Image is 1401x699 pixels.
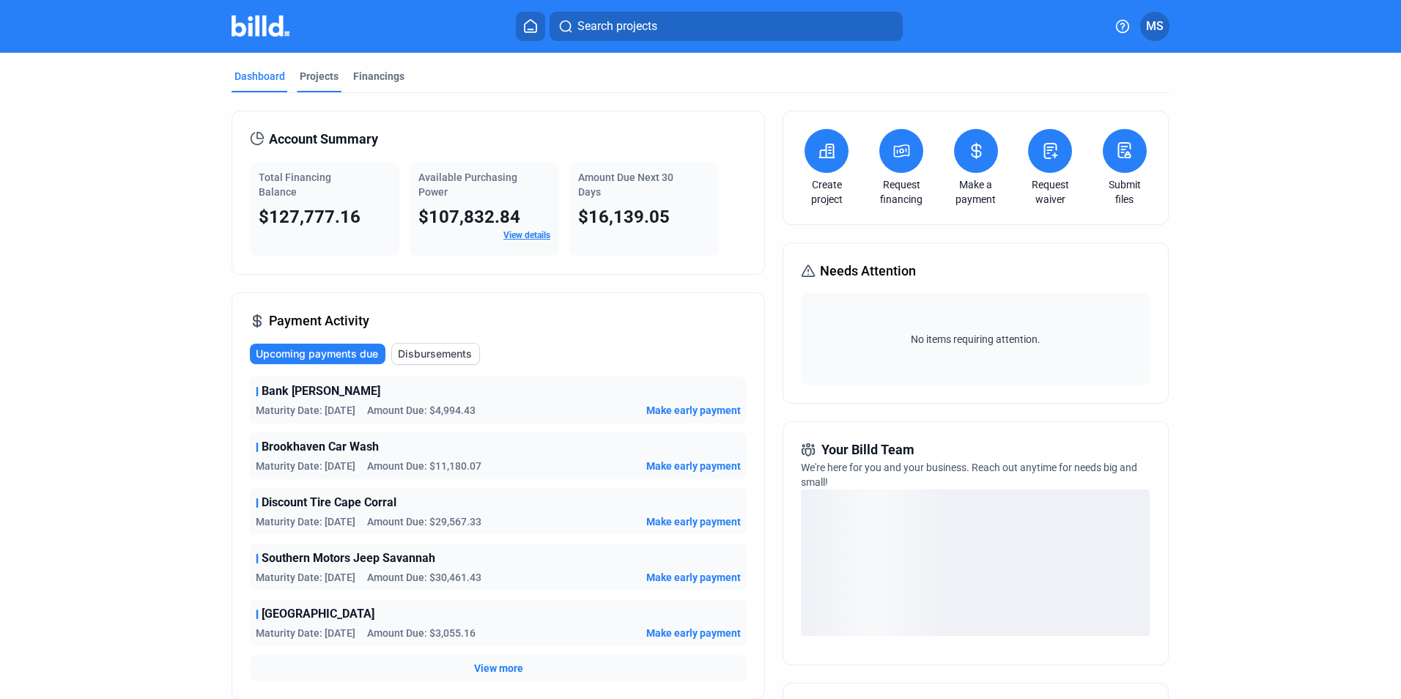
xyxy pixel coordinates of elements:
span: Bank [PERSON_NAME] [262,382,380,400]
a: Request financing [876,177,927,207]
button: Make early payment [646,570,741,585]
span: Payment Activity [269,311,369,331]
span: Maturity Date: [DATE] [256,514,355,529]
span: Amount Due: $30,461.43 [367,570,481,585]
span: Search projects [577,18,657,35]
span: No items requiring attention. [807,332,1144,347]
span: MS [1146,18,1164,35]
span: Needs Attention [820,261,916,281]
span: Amount Due: $11,180.07 [367,459,481,473]
span: Upcoming payments due [256,347,378,361]
a: Submit files [1099,177,1150,207]
button: Make early payment [646,514,741,529]
span: Total Financing Balance [259,171,331,198]
div: Dashboard [234,69,285,84]
span: Maturity Date: [DATE] [256,403,355,418]
span: Available Purchasing Power [418,171,517,198]
span: Amount Due: $4,994.43 [367,403,476,418]
span: We're here for you and your business. Reach out anytime for needs big and small! [801,462,1137,488]
span: Brookhaven Car Wash [262,438,379,456]
button: View more [474,661,523,676]
span: Maturity Date: [DATE] [256,459,355,473]
span: Discount Tire Cape Corral [262,494,396,511]
span: [GEOGRAPHIC_DATA] [262,605,374,623]
button: Make early payment [646,459,741,473]
button: Search projects [550,12,903,41]
span: Amount Due: $3,055.16 [367,626,476,640]
button: Make early payment [646,626,741,640]
span: Account Summary [269,129,378,149]
span: Amount Due Next 30 Days [578,171,673,198]
a: Make a payment [950,177,1002,207]
span: Maturity Date: [DATE] [256,570,355,585]
span: Southern Motors Jeep Savannah [262,550,435,567]
img: Billd Company Logo [232,15,289,37]
a: Create project [801,177,852,207]
button: Upcoming payments due [250,344,385,364]
span: $127,777.16 [259,207,361,227]
a: View details [503,230,550,240]
span: $107,832.84 [418,207,520,227]
button: Make early payment [646,403,741,418]
div: Financings [353,69,404,84]
span: Disbursements [398,347,472,361]
span: Amount Due: $29,567.33 [367,514,481,529]
span: Maturity Date: [DATE] [256,626,355,640]
span: $16,139.05 [578,207,670,227]
div: loading [801,489,1150,636]
button: MS [1140,12,1169,41]
div: Projects [300,69,339,84]
a: Request waiver [1024,177,1076,207]
button: Disbursements [391,343,480,365]
span: Your Billd Team [821,440,914,460]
